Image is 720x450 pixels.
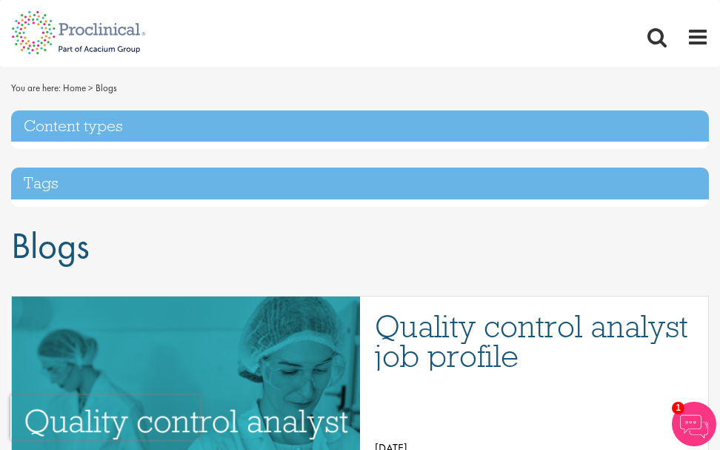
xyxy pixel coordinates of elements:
[10,395,200,440] iframe: reCAPTCHA
[11,222,90,269] span: Blogs
[11,110,709,142] h3: Content types
[11,168,709,199] h3: Tags
[375,311,693,371] a: Quality control analyst job profile
[672,402,684,414] span: 1
[672,402,716,446] img: Chatbot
